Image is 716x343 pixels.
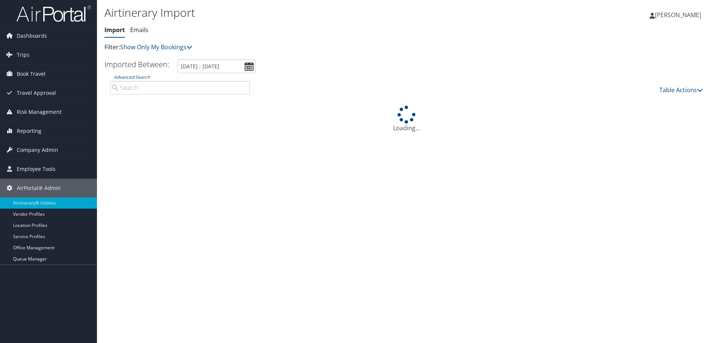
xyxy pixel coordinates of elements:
h3: Imported Between: [104,59,169,69]
span: Dashboards [17,26,47,45]
a: Advanced Search [114,74,150,80]
a: Emails [130,26,148,34]
span: Trips [17,46,29,64]
div: Loading... [104,106,709,132]
a: Import [104,26,125,34]
span: Book Travel [17,65,45,83]
span: Company Admin [17,141,58,159]
span: Travel Approval [17,84,56,102]
p: Filter: [104,43,507,52]
span: Employee Tools [17,160,56,178]
a: [PERSON_NAME] [650,4,709,26]
a: Table Actions [659,86,703,94]
input: [DATE] - [DATE] [178,59,256,73]
img: airportal-logo.png [16,5,91,22]
input: Advanced Search [110,81,250,94]
span: Reporting [17,122,41,140]
h1: Airtinerary Import [104,5,507,21]
span: Risk Management [17,103,62,121]
span: [PERSON_NAME] [655,11,701,19]
a: Show Only My Bookings [120,43,192,51]
span: AirPortal® Admin [17,179,61,197]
